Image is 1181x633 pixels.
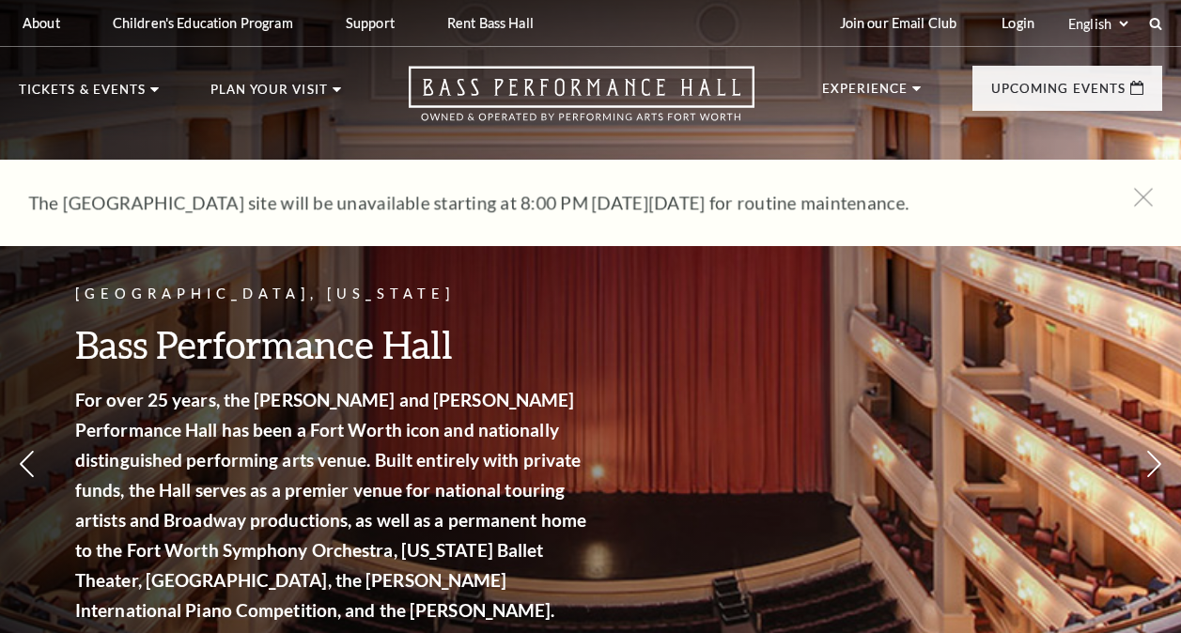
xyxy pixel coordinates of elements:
p: About [23,15,60,31]
h3: Bass Performance Hall [75,320,592,368]
p: Experience [822,83,909,105]
select: Select: [1064,15,1131,33]
p: Rent Bass Hall [447,15,534,31]
p: Tickets & Events [19,84,146,106]
p: Plan Your Visit [210,84,328,106]
p: Support [346,15,395,31]
p: The [GEOGRAPHIC_DATA] site will be unavailable starting at 8:00 PM [DATE][DATE] for routine maint... [28,188,1096,218]
p: Children's Education Program [113,15,293,31]
p: [GEOGRAPHIC_DATA], [US_STATE] [75,283,592,306]
strong: For over 25 years, the [PERSON_NAME] and [PERSON_NAME] Performance Hall has been a Fort Worth ico... [75,389,586,621]
p: Upcoming Events [991,83,1126,105]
